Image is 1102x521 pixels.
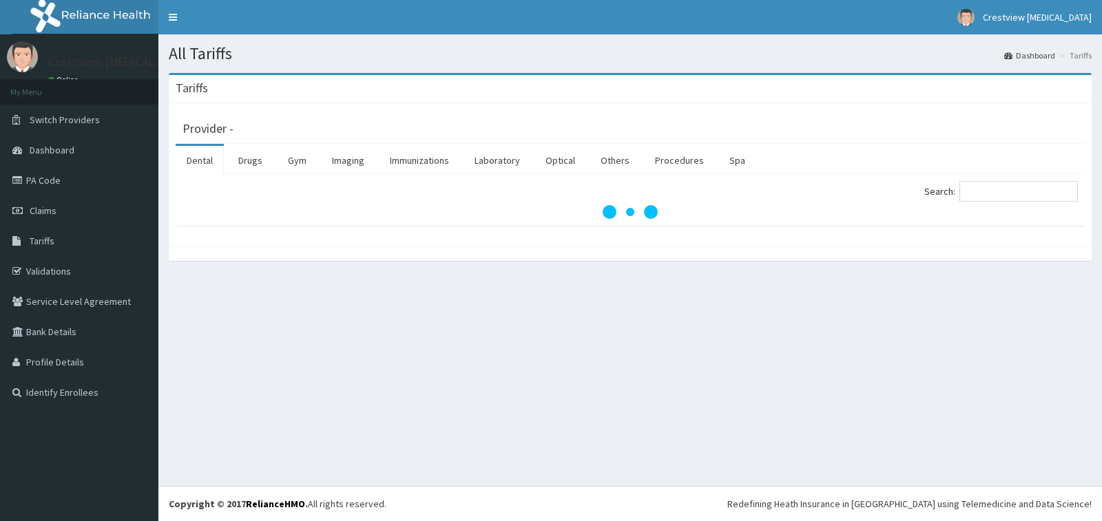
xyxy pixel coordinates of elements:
[227,146,273,175] a: Drugs
[48,75,81,85] a: Online
[277,146,318,175] a: Gym
[379,146,460,175] a: Immunizations
[7,41,38,72] img: User Image
[924,181,1078,202] label: Search:
[30,114,100,126] span: Switch Providers
[727,497,1092,511] div: Redefining Heath Insurance in [GEOGRAPHIC_DATA] using Telemedicine and Data Science!
[183,123,233,135] h3: Provider -
[30,204,56,217] span: Claims
[246,498,305,510] a: RelianceHMO
[644,146,715,175] a: Procedures
[534,146,586,175] a: Optical
[176,146,224,175] a: Dental
[1004,50,1055,61] a: Dashboard
[176,82,208,94] h3: Tariffs
[983,11,1092,23] span: Crestview [MEDICAL_DATA]
[321,146,375,175] a: Imaging
[169,45,1092,63] h1: All Tariffs
[169,498,308,510] strong: Copyright © 2017 .
[464,146,531,175] a: Laboratory
[603,184,658,240] svg: audio-loading
[158,486,1102,521] footer: All rights reserved.
[48,56,195,68] p: Crestview [MEDICAL_DATA]
[30,235,54,247] span: Tariffs
[590,146,641,175] a: Others
[718,146,756,175] a: Spa
[30,144,74,156] span: Dashboard
[959,181,1078,202] input: Search:
[957,9,975,26] img: User Image
[1057,50,1092,61] li: Tariffs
